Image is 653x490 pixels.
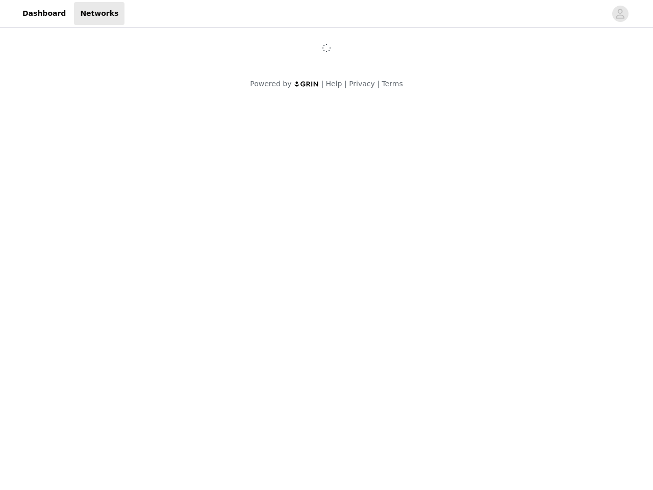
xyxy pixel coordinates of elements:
[377,80,380,88] span: |
[74,2,124,25] a: Networks
[321,80,324,88] span: |
[349,80,375,88] a: Privacy
[326,80,342,88] a: Help
[250,80,291,88] span: Powered by
[382,80,403,88] a: Terms
[294,81,319,87] img: logo
[344,80,347,88] span: |
[615,6,625,22] div: avatar
[16,2,72,25] a: Dashboard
